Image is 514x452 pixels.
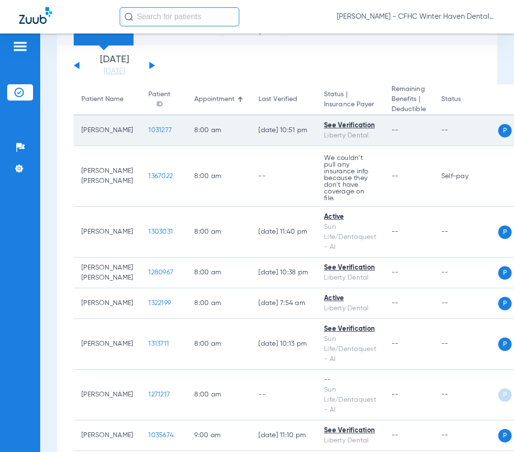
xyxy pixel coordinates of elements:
input: Search for patients [120,7,239,26]
td: [DATE] 10:13 PM [251,319,316,370]
p: We couldn’t pull any insurance info because they don’t have coverage on file. [324,155,376,202]
td: 8:00 AM [187,258,251,288]
a: [DATE] [86,67,143,76]
td: Self-pay [434,146,498,207]
div: Sun Life/Dentaquest - AI [324,385,376,415]
div: Appointment [194,94,235,104]
div: Liberty Dental [324,131,376,141]
span: Deductible [391,104,426,114]
div: See Verification [324,121,376,131]
td: [PERSON_NAME] [74,288,141,319]
td: [DATE] 10:38 PM [251,258,316,288]
iframe: Chat Widget [466,406,514,452]
div: Patient Name [81,94,133,104]
span: -- [391,127,399,134]
td: 8:00 AM [187,319,251,370]
td: 8:00 AM [187,146,251,207]
img: hamburger-icon [12,41,28,52]
span: P [498,338,512,351]
td: [DATE] 7:54 AM [251,288,316,319]
div: See Verification [324,263,376,273]
td: 8:00 AM [187,207,251,258]
div: See Verification [324,426,376,436]
td: [DATE] 10:51 PM [251,115,316,146]
div: Last Verified [258,94,309,104]
div: Sun Life/Dentaquest - AI [324,334,376,364]
span: P [498,388,512,402]
td: [PERSON_NAME] [74,207,141,258]
td: -- [434,207,498,258]
div: Active [324,212,376,222]
td: -- [251,146,316,207]
span: 1031277 [148,127,172,134]
td: -- [434,420,498,451]
td: [PERSON_NAME] [74,420,141,451]
span: 1313711 [148,340,169,347]
span: P [498,297,512,310]
td: 8:00 AM [187,115,251,146]
span: -- [391,432,399,439]
span: P [498,226,512,239]
td: 9:00 AM [187,420,251,451]
td: [PERSON_NAME] [PERSON_NAME] [74,146,141,207]
td: -- [434,370,498,420]
img: Zuub Logo [19,7,52,24]
img: Search Icon [124,12,133,21]
td: -- [434,258,498,288]
div: See Verification [324,324,376,334]
div: Sun Life/Dentaquest - AI [324,222,376,252]
span: 1035674 [148,432,174,439]
div: Liberty Dental [324,436,376,446]
td: [DATE] 11:40 PM [251,207,316,258]
td: 8:00 AM [187,288,251,319]
td: [DATE] 11:10 PM [251,420,316,451]
span: Insurance Payer [324,100,376,110]
td: [PERSON_NAME] [74,115,141,146]
span: 1280967 [148,269,173,276]
td: [PERSON_NAME] [PERSON_NAME] [74,258,141,288]
div: Patient ID [148,90,170,110]
th: Remaining Benefits | [384,84,434,115]
span: -- [391,391,399,398]
td: -- [434,115,498,146]
span: 1303031 [148,228,173,235]
div: Appointment [194,94,243,104]
span: -- [391,173,399,180]
span: [PERSON_NAME] - CFHC Winter Haven Dental [337,12,495,22]
span: 1367022 [148,173,173,180]
span: -- [391,340,399,347]
div: Liberty Dental [324,304,376,314]
td: 8:00 AM [187,370,251,420]
td: -- [434,319,498,370]
span: -- [391,269,399,276]
span: -- [391,228,399,235]
div: Patient Name [81,94,123,104]
td: -- [434,288,498,319]
li: [DATE] [86,55,143,76]
td: [PERSON_NAME] [74,319,141,370]
div: Liberty Dental [324,273,376,283]
span: 1271217 [148,391,170,398]
th: Status | [316,84,384,115]
div: -- [324,375,376,385]
span: -- [391,300,399,306]
div: Patient ID [148,90,179,110]
td: [PERSON_NAME] [74,370,141,420]
th: Status [434,84,498,115]
span: P [498,124,512,137]
div: Active [324,294,376,304]
div: Last Verified [258,94,297,104]
span: P [498,266,512,280]
span: 1322199 [148,300,171,306]
td: -- [251,370,316,420]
